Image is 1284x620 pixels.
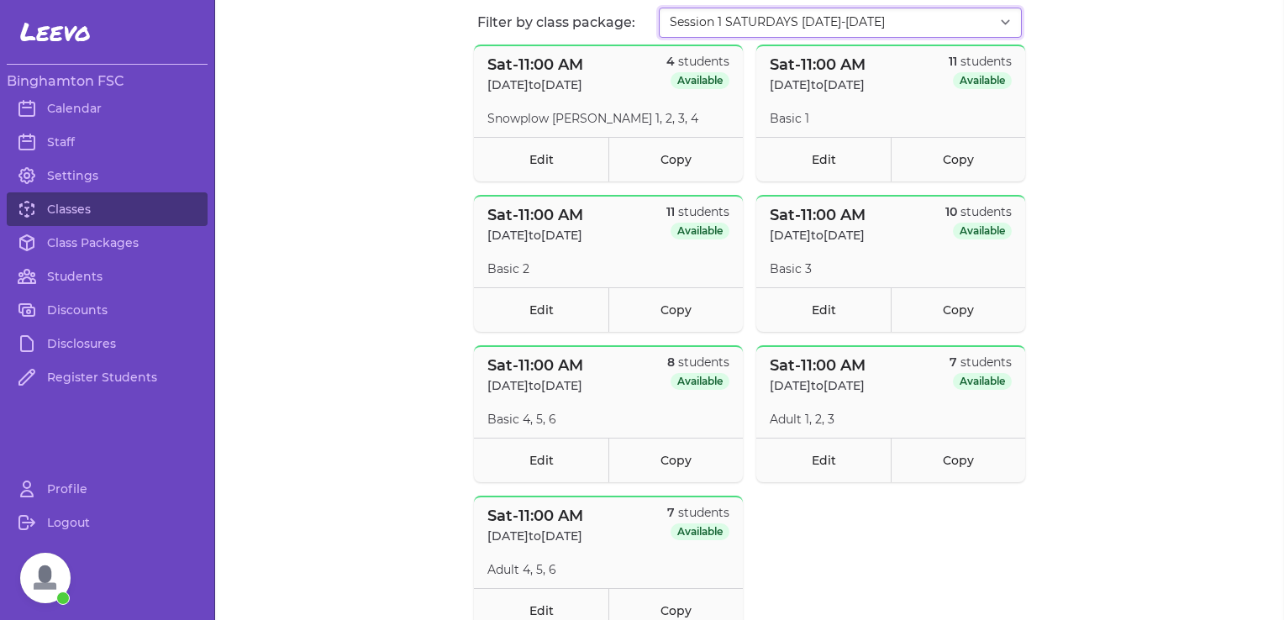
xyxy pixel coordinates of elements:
[477,13,659,33] p: Filter by class package:
[7,71,208,92] h3: Binghamton FSC
[756,137,891,181] a: Edit
[7,192,208,226] a: Classes
[667,355,675,370] span: 8
[666,53,729,70] p: students
[949,54,957,69] span: 11
[487,561,556,578] p: Adult 4, 5, 6
[770,377,866,394] p: [DATE] to [DATE]
[891,137,1025,181] a: Copy
[770,110,809,127] p: Basic 1
[7,260,208,293] a: Students
[7,293,208,327] a: Discounts
[953,72,1012,89] span: Available
[474,438,608,482] a: Edit
[474,287,608,332] a: Edit
[667,504,729,521] p: students
[666,54,675,69] span: 4
[487,528,583,544] p: [DATE] to [DATE]
[949,53,1012,70] p: students
[666,203,729,220] p: students
[487,227,583,244] p: [DATE] to [DATE]
[770,354,866,377] p: Sat - 11:00 AM
[770,53,866,76] p: Sat - 11:00 AM
[756,438,891,482] a: Edit
[487,76,583,93] p: [DATE] to [DATE]
[671,523,729,540] span: Available
[7,125,208,159] a: Staff
[487,504,583,528] p: Sat - 11:00 AM
[20,553,71,603] div: Open chat
[487,110,698,127] p: Snowplow [PERSON_NAME] 1, 2, 3, 4
[891,287,1025,332] a: Copy
[770,411,834,428] p: Adult 1, 2, 3
[487,203,583,227] p: Sat - 11:00 AM
[608,287,743,332] a: Copy
[474,137,608,181] a: Edit
[770,203,866,227] p: Sat - 11:00 AM
[671,373,729,390] span: Available
[671,223,729,239] span: Available
[945,204,957,219] span: 10
[487,260,529,277] p: Basic 2
[666,204,675,219] span: 11
[953,373,1012,390] span: Available
[487,53,583,76] p: Sat - 11:00 AM
[770,76,866,93] p: [DATE] to [DATE]
[487,377,583,394] p: [DATE] to [DATE]
[7,159,208,192] a: Settings
[7,226,208,260] a: Class Packages
[667,354,729,370] p: students
[7,327,208,360] a: Disclosures
[891,438,1025,482] a: Copy
[7,472,208,506] a: Profile
[667,505,675,520] span: 7
[7,506,208,539] a: Logout
[487,411,556,428] p: Basic 4, 5, 6
[770,260,812,277] p: Basic 3
[756,287,891,332] a: Edit
[950,354,1012,370] p: students
[953,223,1012,239] span: Available
[950,355,957,370] span: 7
[671,72,729,89] span: Available
[7,92,208,125] a: Calendar
[487,354,583,377] p: Sat - 11:00 AM
[7,360,208,394] a: Register Students
[608,137,743,181] a: Copy
[608,438,743,482] a: Copy
[770,227,866,244] p: [DATE] to [DATE]
[20,17,91,47] span: Leevo
[945,203,1012,220] p: students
